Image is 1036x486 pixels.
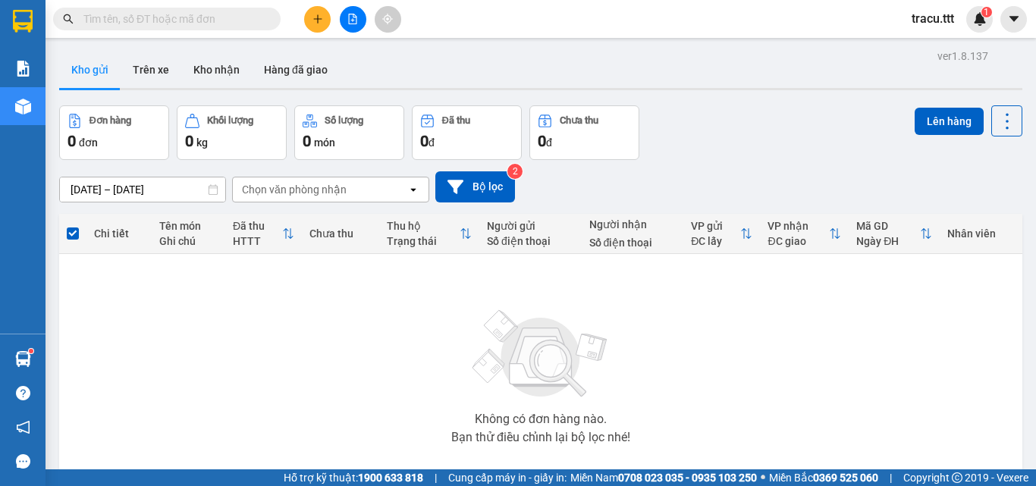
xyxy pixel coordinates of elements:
img: warehouse-icon [15,351,31,367]
img: logo-vxr [13,10,33,33]
span: ⚪️ [761,475,765,481]
div: Người gửi [487,220,574,232]
div: Đơn hàng [89,115,131,126]
strong: 0369 525 060 [813,472,878,484]
button: Đơn hàng0đơn [59,105,169,160]
div: Chọn văn phòng nhận [242,182,347,197]
button: Kho nhận [181,52,252,88]
button: file-add [340,6,366,33]
div: Nhân viên [947,227,1015,240]
img: icon-new-feature [973,12,987,26]
span: caret-down [1007,12,1021,26]
div: Số lượng [325,115,363,126]
span: copyright [952,472,962,483]
div: Đã thu [442,115,470,126]
button: caret-down [1000,6,1027,33]
button: Bộ lọc [435,171,515,202]
span: aim [382,14,393,24]
span: message [16,454,30,469]
th: Toggle SortBy [683,214,760,254]
input: Select a date range. [60,177,225,202]
div: Ngày ĐH [856,235,920,247]
div: VP gửi [691,220,740,232]
div: Đã thu [233,220,282,232]
span: đ [546,136,552,149]
img: warehouse-icon [15,99,31,114]
div: ĐC giao [768,235,829,247]
span: notification [16,420,30,434]
strong: 0708 023 035 - 0935 103 250 [618,472,757,484]
div: Khối lượng [207,115,253,126]
span: 0 [420,132,429,150]
span: plus [312,14,323,24]
div: Chưa thu [560,115,598,126]
span: đ [429,136,435,149]
span: 0 [538,132,546,150]
img: solution-icon [15,61,31,77]
span: Miền Nam [570,469,757,486]
span: Miền Bắc [769,469,878,486]
th: Toggle SortBy [849,214,940,254]
div: Trạng thái [387,235,460,247]
div: Chi tiết [94,227,144,240]
button: Kho gửi [59,52,121,88]
sup: 2 [507,164,523,179]
span: search [63,14,74,24]
div: Không có đơn hàng nào. [475,413,607,425]
span: tracu.ttt [899,9,966,28]
span: đơn [79,136,98,149]
button: Số lượng0món [294,105,404,160]
button: Chưa thu0đ [529,105,639,160]
button: Khối lượng0kg [177,105,287,160]
span: Cung cấp máy in - giấy in: [448,469,567,486]
div: Tên món [159,220,218,232]
div: VP nhận [768,220,829,232]
svg: open [407,183,419,196]
div: Bạn thử điều chỉnh lại bộ lọc nhé! [451,431,630,444]
div: Thu hộ [387,220,460,232]
input: Tìm tên, số ĐT hoặc mã đơn [83,11,262,27]
button: Trên xe [121,52,181,88]
div: HTTT [233,235,282,247]
span: món [314,136,335,149]
span: 0 [303,132,311,150]
div: Số điện thoại [589,237,677,249]
img: svg+xml;base64,PHN2ZyBjbGFzcz0ibGlzdC1wbHVnX19zdmciIHhtbG5zPSJodHRwOi8vd3d3LnczLm9yZy8yMDAwL3N2Zy... [465,301,617,407]
sup: 1 [29,349,33,353]
div: Số điện thoại [487,235,574,247]
span: file-add [347,14,358,24]
div: Người nhận [589,218,677,230]
span: | [890,469,892,486]
span: 0 [185,132,193,150]
th: Toggle SortBy [225,214,302,254]
button: Lên hàng [915,108,984,135]
div: ver 1.8.137 [937,48,988,64]
button: Đã thu0đ [412,105,522,160]
div: Chưa thu [309,227,371,240]
span: 1 [984,7,989,17]
th: Toggle SortBy [760,214,849,254]
button: plus [304,6,331,33]
div: Mã GD [856,220,920,232]
button: Hàng đã giao [252,52,340,88]
span: Hỗ trợ kỹ thuật: [284,469,423,486]
span: kg [196,136,208,149]
button: aim [375,6,401,33]
sup: 1 [981,7,992,17]
div: ĐC lấy [691,235,740,247]
div: Ghi chú [159,235,218,247]
span: question-circle [16,386,30,400]
strong: 1900 633 818 [358,472,423,484]
th: Toggle SortBy [379,214,479,254]
span: | [435,469,437,486]
span: 0 [67,132,76,150]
